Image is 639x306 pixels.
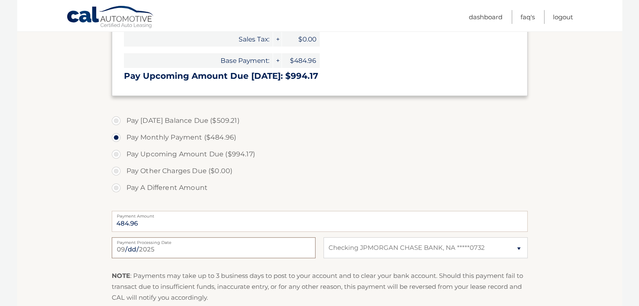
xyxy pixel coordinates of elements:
[112,179,528,196] label: Pay A Different Amount
[273,53,281,68] span: +
[282,53,320,68] span: $484.96
[124,32,273,47] span: Sales Tax:
[112,129,528,146] label: Pay Monthly Payment ($484.96)
[112,211,528,232] input: Payment Amount
[112,112,528,129] label: Pay [DATE] Balance Due ($509.21)
[282,32,320,47] span: $0.00
[553,10,573,24] a: Logout
[273,32,281,47] span: +
[124,71,515,81] h3: Pay Upcoming Amount Due [DATE]: $994.17
[112,211,528,218] label: Payment Amount
[112,146,528,163] label: Pay Upcoming Amount Due ($994.17)
[521,10,535,24] a: FAQ's
[112,270,528,303] p: : Payments may take up to 3 business days to post to your account and to clear your bank account....
[112,163,528,179] label: Pay Other Charges Due ($0.00)
[112,237,316,244] label: Payment Processing Date
[112,272,130,280] strong: NOTE
[469,10,502,24] a: Dashboard
[66,5,155,30] a: Cal Automotive
[124,53,273,68] span: Base Payment:
[112,237,316,258] input: Payment Date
